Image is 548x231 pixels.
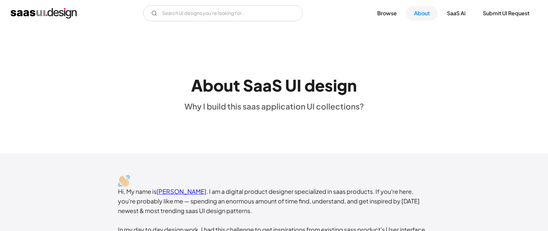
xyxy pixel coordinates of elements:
input: Search UI designs you're looking for... [143,5,303,21]
a: About [406,6,438,21]
h1: About SaaS UI design [191,76,357,95]
a: SaaS Ai [439,6,474,21]
a: [PERSON_NAME] [157,188,206,195]
form: Email Form [143,5,303,21]
a: Submit UI Request [475,6,537,21]
div: Why I build this saas application UI collections? [184,101,364,111]
a: home [11,8,77,19]
a: Browse [369,6,405,21]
